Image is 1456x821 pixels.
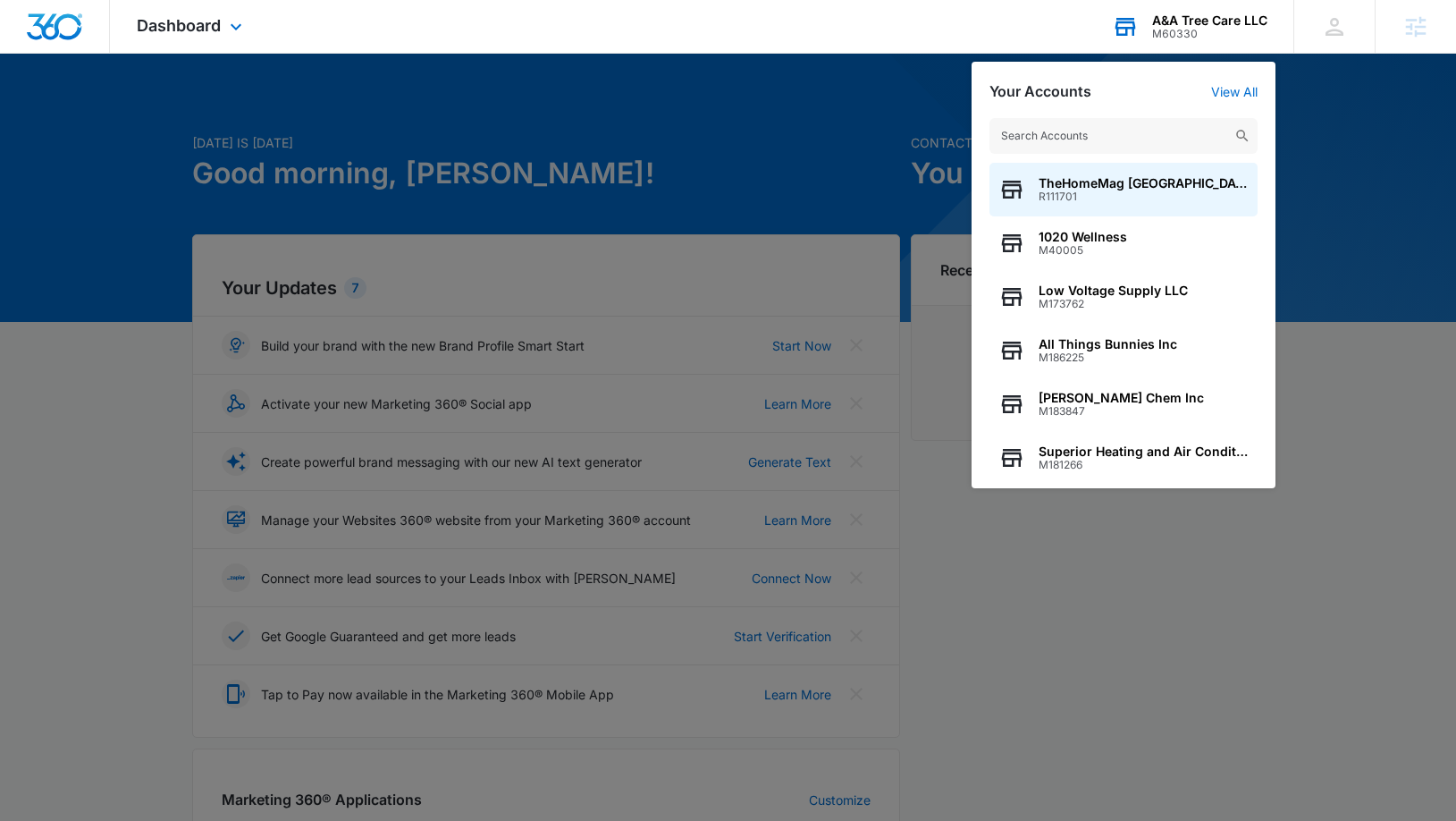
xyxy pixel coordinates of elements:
button: Low Voltage Supply LLCM173762 [989,270,1258,324]
button: Superior Heating and Air ConditioningM181266 [989,431,1258,485]
span: All Things Bunnies Inc [1039,337,1177,351]
input: Search Accounts [989,118,1258,154]
button: [PERSON_NAME] Chem IncM183847 [989,377,1258,431]
a: View All [1211,84,1258,99]
button: All Things Bunnies IncM186225 [989,324,1258,377]
h2: Your Accounts [989,83,1091,100]
span: M186225 [1039,351,1177,364]
span: M40005 [1039,244,1127,257]
span: Low Voltage Supply LLC [1039,284,1188,298]
div: account name [1152,13,1267,28]
span: TheHomeMag [GEOGRAPHIC_DATA] [1039,176,1249,190]
span: 1020 Wellness [1039,230,1127,244]
span: M183847 [1039,405,1204,418]
span: M181266 [1039,459,1249,471]
span: R111701 [1039,190,1249,203]
button: 1020 WellnessM40005 [989,216,1258,270]
span: Superior Heating and Air Conditioning [1039,444,1249,459]
span: M173762 [1039,298,1188,310]
button: TheHomeMag [GEOGRAPHIC_DATA]R111701 [989,163,1258,216]
span: [PERSON_NAME] Chem Inc [1039,391,1204,405]
div: account id [1152,28,1267,40]
span: Dashboard [137,16,221,35]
